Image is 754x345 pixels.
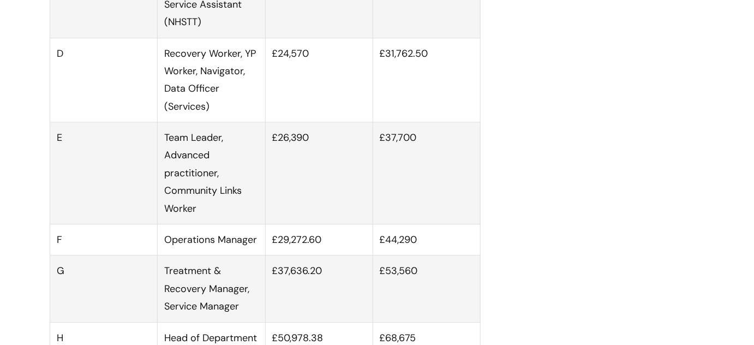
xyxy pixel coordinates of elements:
[50,122,158,224] td: E
[373,224,480,255] td: £44,290
[373,122,480,224] td: £37,700
[158,224,265,255] td: Operations Manager
[265,122,373,224] td: £26,390
[158,255,265,322] td: Treatment & Recovery Manager, Service Manager
[50,38,158,122] td: D
[265,224,373,255] td: £29,272.60
[158,122,265,224] td: Team Leader, Advanced practitioner, Community Links Worker
[265,38,373,122] td: £24,570
[50,224,158,255] td: F
[373,255,480,322] td: £53,560
[373,38,480,122] td: £31,762.50
[265,255,373,322] td: £37,636.20
[158,38,265,122] td: Recovery Worker, YP Worker, Navigator, Data Officer (Services)
[50,255,158,322] td: G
